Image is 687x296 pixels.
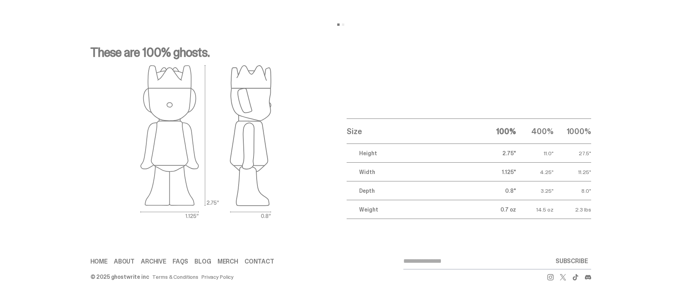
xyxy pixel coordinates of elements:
a: Archive [141,258,166,265]
th: 400% [516,119,554,144]
button: View slide 2 [342,23,344,26]
td: 0.8" [478,181,516,200]
button: SUBSCRIBE [552,253,591,269]
td: Height [347,144,478,163]
a: Contact [245,258,274,265]
td: 8.0" [554,181,591,200]
a: Home [90,258,108,265]
a: Merch [218,258,238,265]
td: 2.3 lbs [554,200,591,219]
td: 4.25" [516,163,554,181]
th: 100% [478,119,516,144]
img: ghost outlines spec [140,65,272,219]
td: 11.0" [516,144,554,163]
a: Privacy Policy [201,274,234,280]
div: © 2025 ghostwrite inc [90,274,149,280]
td: Depth [347,181,478,200]
td: Width [347,163,478,181]
td: 0.7 oz [478,200,516,219]
th: 1000% [554,119,591,144]
a: Blog [194,258,211,265]
td: 14.5 oz [516,200,554,219]
button: View slide 1 [337,23,340,26]
td: 3.25" [516,181,554,200]
td: 11.25" [554,163,591,181]
td: 1.125" [478,163,516,181]
td: Weight [347,200,478,219]
p: These are 100% ghosts. [90,46,591,65]
th: Size [347,119,478,144]
a: Terms & Conditions [152,274,198,280]
td: 2.75" [478,144,516,163]
td: 27.5" [554,144,591,163]
a: FAQs [173,258,188,265]
a: About [114,258,135,265]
